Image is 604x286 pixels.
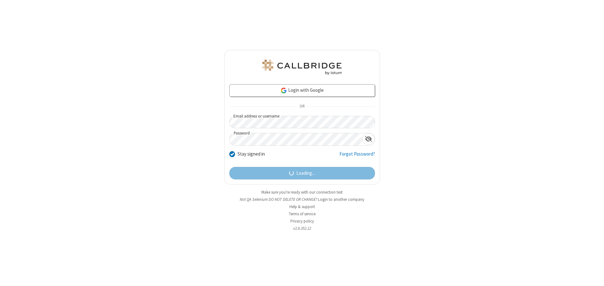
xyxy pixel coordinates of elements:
li: v2.6.352.12 [224,225,380,231]
a: Terms of service [289,211,316,217]
span: OR [297,102,307,111]
img: google-icon.png [280,87,287,94]
input: Email address or username [229,116,375,128]
iframe: Chat [588,270,599,282]
button: Login to another company [318,196,364,202]
span: Loading... [296,170,315,177]
a: Privacy policy [290,218,314,224]
button: Loading... [229,167,375,179]
a: Make sure you're ready with our connection test [261,190,343,195]
a: Help & support [289,204,315,209]
div: Show password [362,133,375,145]
a: Login with Google [229,84,375,97]
input: Password [230,133,362,146]
a: Forgot Password? [339,151,375,162]
label: Stay signed in [238,151,265,158]
li: Not QA Selenium DO NOT DELETE OR CHANGE? [224,196,380,202]
img: QA Selenium DO NOT DELETE OR CHANGE [261,60,343,75]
